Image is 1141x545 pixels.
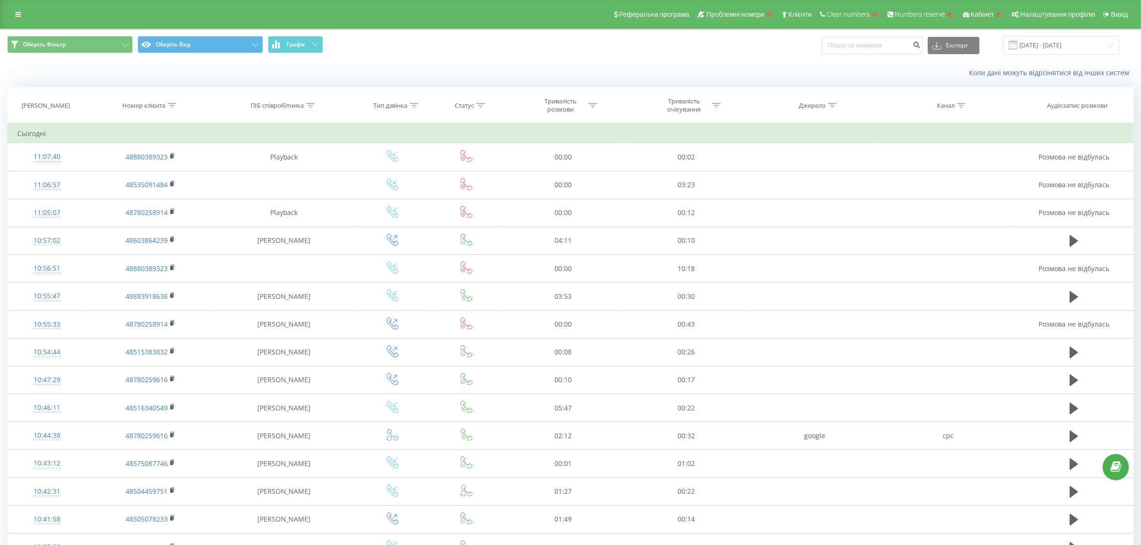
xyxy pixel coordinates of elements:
a: 48780259616 [126,375,168,384]
a: 48515383832 [126,347,168,356]
span: Розмова не відбулась [1038,264,1109,273]
td: [PERSON_NAME] [215,422,353,450]
div: 10:55:47 [17,287,77,306]
td: 00:30 [625,283,749,310]
td: Playback [215,199,353,227]
div: Тривалість розмови [535,97,586,114]
a: 48575087746 [126,459,168,468]
td: [PERSON_NAME] [215,310,353,338]
a: 48516340549 [126,403,168,412]
span: Оберіть Фільтр [23,41,66,48]
td: 00:02 [625,143,749,171]
td: [PERSON_NAME] [215,450,353,477]
span: Розмова не відбулась [1038,152,1109,161]
td: [PERSON_NAME] [215,394,353,422]
div: [PERSON_NAME] [22,102,70,110]
td: cpc [881,422,1014,450]
td: 00:26 [625,338,749,366]
a: 48780258914 [126,319,168,329]
div: 10:54:44 [17,343,77,362]
span: Кабінет [971,11,994,18]
div: 11:06:57 [17,176,77,194]
button: Оберіть Фільтр [7,36,133,53]
td: 00:32 [625,422,749,450]
button: Експорт [928,37,980,54]
div: 10:47:29 [17,371,77,389]
td: [PERSON_NAME] [215,477,353,505]
span: Numbers reserve [895,11,945,18]
td: [PERSON_NAME] [215,366,353,394]
td: 05:47 [501,394,625,422]
a: 48535091484 [126,180,168,189]
td: 00:17 [625,366,749,394]
div: 11:05:07 [17,204,77,222]
td: 02:12 [501,422,625,450]
td: google [748,422,881,450]
div: Тип дзвінка [373,102,407,110]
td: 01:49 [501,505,625,533]
div: 10:57:02 [17,231,77,250]
div: 10:44:38 [17,426,77,445]
div: 10:55:33 [17,315,77,334]
td: 04:11 [501,227,625,254]
td: 00:08 [501,338,625,366]
td: 00:14 [625,505,749,533]
div: Джерело [799,102,826,110]
td: 00:00 [501,171,625,199]
span: Графік [287,41,305,48]
div: 11:07:40 [17,148,77,166]
a: 48880389323 [126,264,168,273]
td: Сьогодні [8,124,1134,143]
span: Налаштування профілю [1020,11,1095,18]
div: Номер клієнта [122,102,165,110]
a: 48780258914 [126,208,168,217]
a: 48883918638 [126,292,168,301]
td: 00:22 [625,477,749,505]
input: Пошук за номером [821,37,923,54]
span: Розмова не відбулась [1038,208,1109,217]
a: Коли дані можуть відрізнятися вiд інших систем [969,68,1134,77]
td: 00:00 [501,255,625,283]
div: Тривалість очікування [658,97,710,114]
div: 10:56:51 [17,259,77,278]
button: Оберіть Вид [138,36,263,53]
span: Розмова не відбулась [1038,180,1109,189]
td: 00:00 [501,199,625,227]
div: Статус [455,102,474,110]
td: 00:10 [625,227,749,254]
span: Clear numbers [827,11,870,18]
td: 00:22 [625,394,749,422]
div: Аудіозапис розмови [1047,102,1107,110]
td: [PERSON_NAME] [215,227,353,254]
span: Проблемні номери [706,11,764,18]
td: 00:10 [501,366,625,394]
div: 10:42:31 [17,482,77,501]
td: 00:12 [625,199,749,227]
div: 10:43:12 [17,454,77,473]
button: Графік [268,36,323,53]
span: Розмова не відбулась [1038,319,1109,329]
span: Вихід [1111,11,1128,18]
td: 00:00 [501,310,625,338]
td: 00:00 [501,143,625,171]
div: Канал [937,102,955,110]
td: 00:43 [625,310,749,338]
td: Playback [215,143,353,171]
a: 48603864239 [126,236,168,245]
td: [PERSON_NAME] [215,283,353,310]
a: 48505078233 [126,514,168,523]
td: 03:53 [501,283,625,310]
a: 48780259616 [126,431,168,440]
div: ПІБ співробітника [251,102,304,110]
div: 10:41:58 [17,510,77,529]
a: 48880389323 [126,152,168,161]
div: 10:46:11 [17,398,77,417]
td: 01:27 [501,477,625,505]
td: [PERSON_NAME] [215,505,353,533]
td: [PERSON_NAME] [215,338,353,366]
td: 03:23 [625,171,749,199]
td: 00:01 [501,450,625,477]
span: Реферальна програма [619,11,690,18]
span: Клієнти [788,11,812,18]
td: 01:02 [625,450,749,477]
